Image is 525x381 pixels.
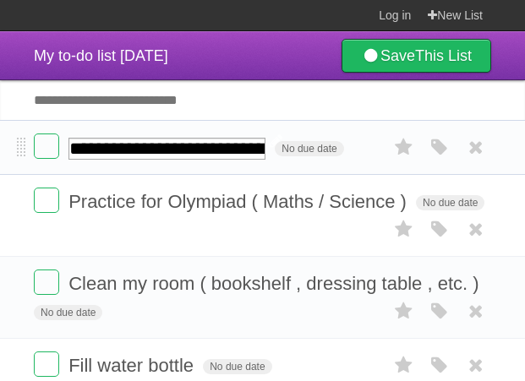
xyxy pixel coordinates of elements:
label: Star task [388,133,420,161]
span: Fill water bottle [68,355,198,376]
label: Done [34,188,59,213]
label: Star task [388,351,420,379]
label: Star task [388,215,420,243]
span: No due date [275,141,343,156]
span: No due date [203,359,271,374]
b: This List [415,47,472,64]
a: SaveThis List [342,39,491,73]
label: Done [34,351,59,377]
label: Done [34,269,59,295]
span: Clean my room ( bookshelf , dressing table , etc. ) [68,273,483,294]
span: Practice for Olympiad ( Maths / Science ) [68,191,411,212]
label: Star task [388,297,420,325]
label: Done [34,133,59,159]
span: My to-do list [DATE] [34,47,168,64]
span: No due date [416,195,484,210]
span: No due date [34,305,102,320]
